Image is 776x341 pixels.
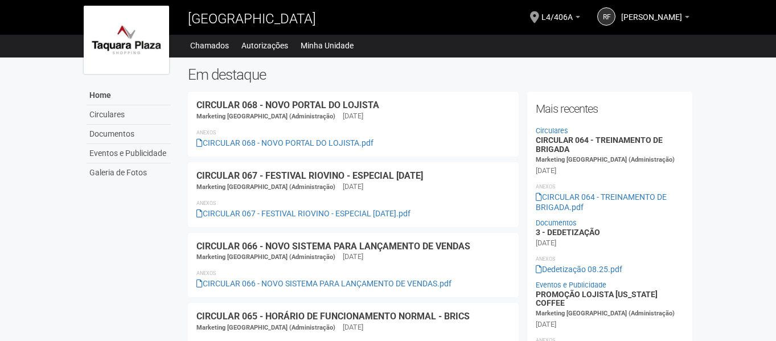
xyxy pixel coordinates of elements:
a: CIRCULAR 064 - TREINAMENTO DE BRIGADA [536,135,663,153]
a: CIRCULAR 067 - FESTIVAL RIOVINO - ESPECIAL [DATE] [196,170,423,181]
a: Chamados [190,38,229,54]
div: [DATE] [536,238,556,248]
a: L4/406A [541,14,580,23]
a: Circulares [536,126,568,135]
span: L4/406A [541,2,573,22]
span: [GEOGRAPHIC_DATA] [188,11,316,27]
li: Anexos [536,182,684,192]
a: Eventos e Publicidade [87,144,171,163]
span: Marketing [GEOGRAPHIC_DATA] (Administração) [196,324,335,331]
span: Marketing [GEOGRAPHIC_DATA] (Administração) [196,253,335,261]
a: CIRCULAR 067 - FESTIVAL RIOVINO - ESPECIAL [DATE].pdf [196,209,410,218]
a: PROMOÇÃO LOJISTA [US_STATE] COFFEE [536,290,658,307]
a: CIRCULAR 066 - NOVO SISTEMA PARA LANÇAMENTO DE VENDAS [196,241,470,252]
a: Eventos e Publicidade [536,281,606,289]
a: RF [597,7,615,26]
a: [PERSON_NAME] [621,14,689,23]
h2: Mais recentes [536,100,684,117]
a: Documentos [536,219,577,227]
a: CIRCULAR 068 - NOVO PORTAL DO LOJISTA [196,100,379,110]
a: Home [87,86,171,105]
a: Autorizações [241,38,288,54]
a: Circulares [87,105,171,125]
span: Regina Ferreira Alves da Silva [621,2,682,22]
div: [DATE] [536,319,556,330]
h2: Em destaque [188,66,693,83]
li: Anexos [536,254,684,264]
a: Documentos [87,125,171,144]
span: Marketing [GEOGRAPHIC_DATA] (Administração) [196,183,335,191]
div: [DATE] [343,182,363,192]
a: Minha Unidade [301,38,354,54]
a: 3 - DEDETIZAÇÃO [536,228,600,237]
div: [DATE] [343,111,363,121]
li: Anexos [196,268,510,278]
img: logo.jpg [84,6,169,74]
a: CIRCULAR 066 - NOVO SISTEMA PARA LANÇAMENTO DE VENDAS.pdf [196,279,451,288]
span: Marketing [GEOGRAPHIC_DATA] (Administração) [196,113,335,120]
a: Galeria de Fotos [87,163,171,182]
span: Marketing [GEOGRAPHIC_DATA] (Administração) [536,156,675,163]
li: Anexos [196,128,510,138]
li: Anexos [196,198,510,208]
div: [DATE] [536,166,556,176]
a: CIRCULAR 064 - TREINAMENTO DE BRIGADA.pdf [536,192,667,212]
a: Dedetização 08.25.pdf [536,265,622,274]
a: CIRCULAR 065 - HORÁRIO DE FUNCIONAMENTO NORMAL - BRICS [196,311,470,322]
span: Marketing [GEOGRAPHIC_DATA] (Administração) [536,310,675,317]
div: [DATE] [343,322,363,332]
div: [DATE] [343,252,363,262]
a: CIRCULAR 068 - NOVO PORTAL DO LOJISTA.pdf [196,138,373,147]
